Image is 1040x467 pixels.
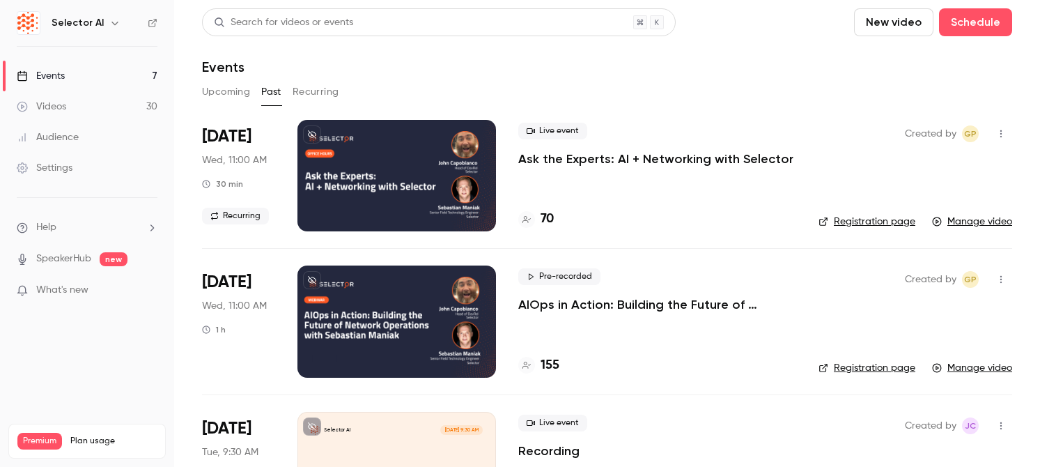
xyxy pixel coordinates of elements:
[932,361,1012,375] a: Manage video
[818,215,915,229] a: Registration page
[932,215,1012,229] a: Manage video
[141,284,157,297] iframe: Noticeable Trigger
[17,161,72,175] div: Settings
[70,436,157,447] span: Plan usage
[518,268,600,285] span: Pre-recorded
[52,16,104,30] h6: Selector AI
[440,425,482,435] span: [DATE] 9:30 AM
[202,445,258,459] span: Tue, 9:30 AM
[905,418,956,434] span: Created by
[202,208,269,224] span: Recurring
[518,210,554,229] a: 70
[965,418,976,434] span: JC
[17,100,66,114] div: Videos
[100,252,127,266] span: new
[962,271,979,288] span: Gianna Papagni
[518,151,793,167] a: Ask the Experts: AI + Networking with Selector
[518,443,580,459] a: Recording
[17,69,65,83] div: Events
[202,178,243,190] div: 30 min
[541,210,554,229] h4: 70
[17,220,157,235] li: help-dropdown-opener
[202,271,251,293] span: [DATE]
[202,324,226,335] div: 1 h
[17,12,40,34] img: Selector AI
[818,361,915,375] a: Registration page
[854,8,933,36] button: New video
[964,271,977,288] span: GP
[905,125,956,142] span: Created by
[518,356,559,375] a: 155
[962,418,979,434] span: John Capobianco
[214,15,353,30] div: Search for videos or events
[518,123,587,139] span: Live event
[541,356,559,375] h4: 155
[36,252,91,266] a: SpeakerHub
[939,8,1012,36] button: Schedule
[202,299,267,313] span: Wed, 11:00 AM
[518,415,587,431] span: Live event
[261,81,281,103] button: Past
[202,153,267,167] span: Wed, 11:00 AM
[293,81,339,103] button: Recurring
[202,125,251,148] span: [DATE]
[202,418,251,440] span: [DATE]
[905,271,956,288] span: Created by
[962,125,979,142] span: Gianna Papagni
[518,296,796,313] a: AIOps in Action: Building the Future of Network Operations with [PERSON_NAME]
[202,266,275,377] div: Jul 30 Wed, 12:00 PM (America/New York)
[17,130,79,144] div: Audience
[17,433,62,450] span: Premium
[202,120,275,231] div: Aug 20 Wed, 12:00 PM (America/New York)
[36,283,88,298] span: What's new
[36,220,56,235] span: Help
[202,81,250,103] button: Upcoming
[202,59,245,75] h1: Events
[324,427,350,434] p: Selector AI
[964,125,977,142] span: GP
